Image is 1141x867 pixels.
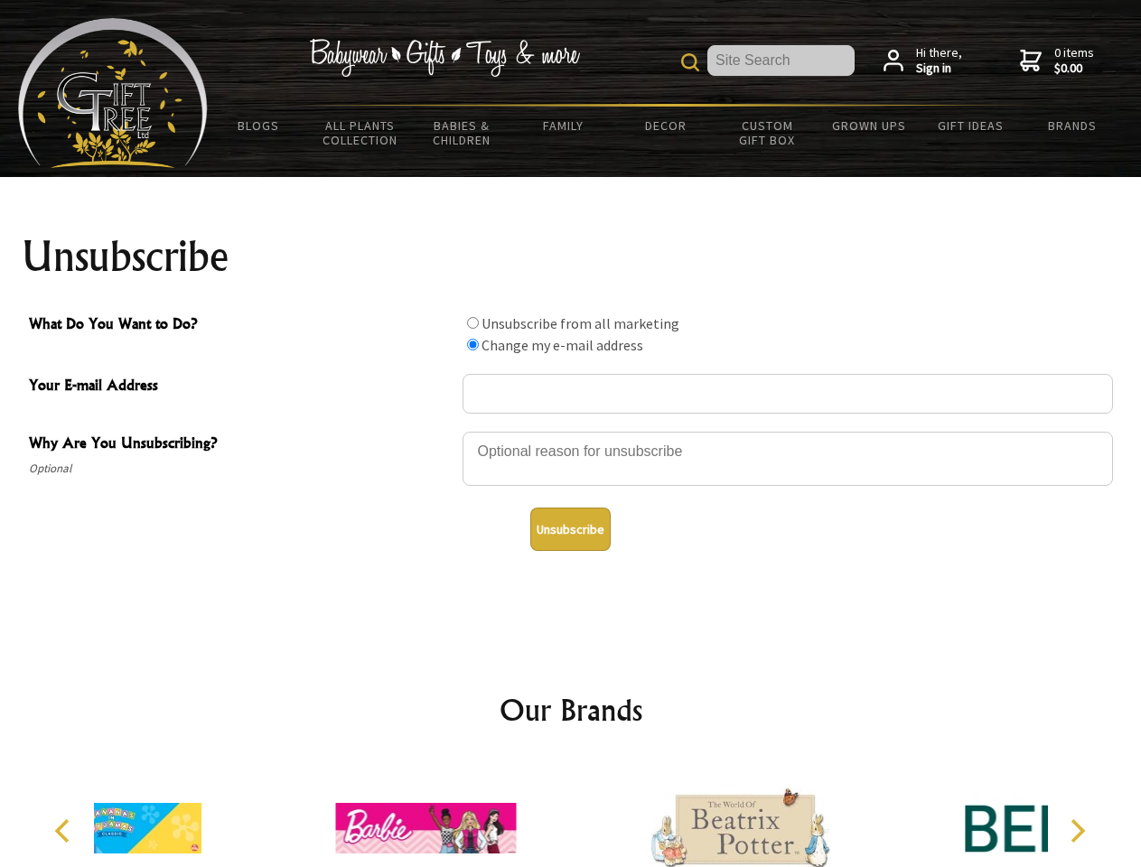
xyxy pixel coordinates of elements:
[884,45,962,77] a: Hi there,Sign in
[916,45,962,77] span: Hi there,
[29,312,454,339] span: What Do You Want to Do?
[309,39,580,77] img: Babywear - Gifts - Toys & more
[482,336,643,354] label: Change my e-mail address
[467,339,479,350] input: What Do You Want to Do?
[681,53,699,71] img: product search
[463,374,1113,414] input: Your E-mail Address
[614,107,716,144] a: Decor
[1057,811,1097,851] button: Next
[1054,44,1094,77] span: 0 items
[29,458,454,480] span: Optional
[45,811,85,851] button: Previous
[411,107,513,159] a: Babies & Children
[22,235,1120,278] h1: Unsubscribe
[36,688,1106,732] h2: Our Brands
[707,45,855,76] input: Site Search
[29,432,454,458] span: Why Are You Unsubscribing?
[482,314,679,332] label: Unsubscribe from all marketing
[1020,45,1094,77] a: 0 items$0.00
[310,107,412,159] a: All Plants Collection
[1022,107,1124,144] a: Brands
[513,107,615,144] a: Family
[463,432,1113,486] textarea: Why Are You Unsubscribing?
[467,317,479,329] input: What Do You Want to Do?
[818,107,920,144] a: Grown Ups
[208,107,310,144] a: BLOGS
[18,18,208,168] img: Babyware - Gifts - Toys and more...
[916,61,962,77] strong: Sign in
[716,107,818,159] a: Custom Gift Box
[530,508,611,551] button: Unsubscribe
[29,374,454,400] span: Your E-mail Address
[920,107,1022,144] a: Gift Ideas
[1054,61,1094,77] strong: $0.00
